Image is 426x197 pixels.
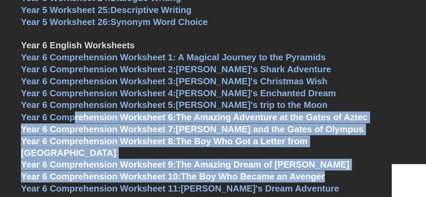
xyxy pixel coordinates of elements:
a: Year 6 Comprehension Worksheet 9:The Amazing Dream of [PERSON_NAME] [21,159,349,169]
iframe: Chat Widget [392,164,426,197]
a: Year 5 Worksheet 25:Descriptive Writing [21,5,191,15]
a: Year 6 Comprehension Worksheet 11:[PERSON_NAME]'s Dream Adventure [21,183,339,193]
a: Year 6 Comprehension Worksheet 3:[PERSON_NAME]'s Christmas Wish [21,76,328,86]
a: Year 6 Comprehension Worksheet 8:The Boy Who Got a Letter from [GEOGRAPHIC_DATA] [21,136,308,158]
span: Year 6 Comprehension Worksheet 11: [21,183,181,193]
a: Year 6 Comprehension Worksheet 6:The Amazing Adventure at the Gates of Aztec [21,112,367,122]
span: Year 6 Comprehension Worksheet 6: [21,112,176,122]
a: Year 6 Comprehension Worksheet 1: A Magical Journey to the Pyramids [21,52,326,62]
span: Year 6 Comprehension Worksheet 10: [21,171,181,181]
span: Year 6 Comprehension Worksheet 4: [21,88,176,98]
a: Year 5 Worksheet 26:Synonym Word Choice [21,17,208,27]
span: Year 6 Comprehension Worksheet 7: [21,124,176,134]
a: Year 6 Comprehension Worksheet 2:[PERSON_NAME]'s Shark Adventure [21,64,331,74]
span: Year 6 Comprehension Worksheet 9: [21,159,176,169]
span: Year 6 Comprehension Worksheet 3: [21,76,176,86]
a: Year 6 Comprehension Worksheet 4:[PERSON_NAME]'s Enchanted Dream [21,88,336,98]
span: Year 6 Comprehension Worksheet 5: [21,100,176,110]
a: Year 6 Comprehension Worksheet 10:The Boy Who Became an Avenger [21,171,325,181]
span: Year 6 Comprehension Worksheet 8: [21,136,176,146]
a: Year 6 Comprehension Worksheet 7:[PERSON_NAME] and the Gates of Olympus [21,124,364,134]
span: Year 5 Worksheet 25: [21,5,110,15]
h3: Year 6 English Worksheets [21,28,405,52]
span: Year 5 Worksheet 26: [21,17,110,27]
span: Year 6 Comprehension Worksheet 2: [21,64,176,74]
a: Year 6 Comprehension Worksheet 5:[PERSON_NAME]'s trip to the Moon [21,100,328,110]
